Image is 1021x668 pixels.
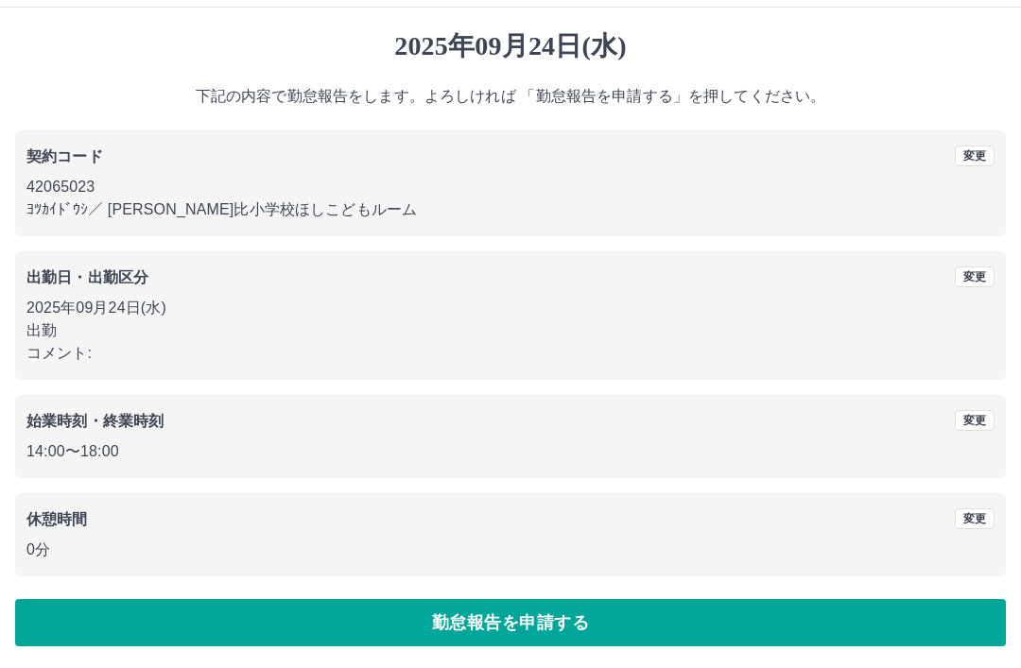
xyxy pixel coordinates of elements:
b: 出勤日・出勤区分 [26,269,148,285]
button: 変更 [955,410,995,431]
button: 変更 [955,508,995,529]
p: 42065023 [26,176,995,198]
button: 勤怠報告を申請する [15,599,1006,646]
p: 出勤 [26,319,995,342]
p: 2025年09月24日(水) [26,297,995,319]
b: 始業時刻・終業時刻 [26,413,164,429]
p: 0分 [26,539,995,561]
b: 休憩時間 [26,511,88,527]
p: コメント: [26,342,995,365]
h1: 2025年09月24日(水) [15,30,1006,62]
p: 14:00 〜 18:00 [26,440,995,463]
button: 変更 [955,266,995,287]
p: 下記の内容で勤怠報告をします。よろしければ 「勤怠報告を申請する」を押してください。 [15,85,1006,108]
p: ﾖﾂｶｲﾄﾞｳｼ ／ [PERSON_NAME]比小学校ほしこどもルーム [26,198,995,221]
b: 契約コード [26,148,103,164]
button: 変更 [955,146,995,166]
